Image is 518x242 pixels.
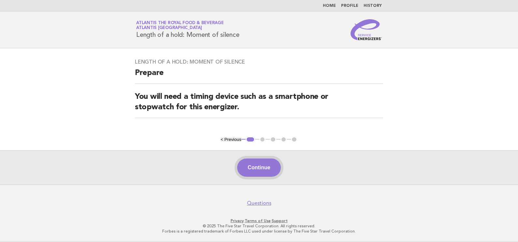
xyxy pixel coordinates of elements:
button: Continue [237,159,281,177]
a: Terms of Use [245,219,271,223]
p: © 2025 The Five Star Travel Corporation. All rights reserved. [60,223,458,229]
a: Privacy [231,219,244,223]
button: < Previous [221,137,241,142]
a: Atlantis the Royal Food & BeverageAtlantis [GEOGRAPHIC_DATA] [136,21,224,30]
span: Atlantis [GEOGRAPHIC_DATA] [136,26,202,30]
a: History [364,4,382,8]
a: Support [272,219,288,223]
p: Forbes is a registered trademark of Forbes LLC used under license by The Five Star Travel Corpora... [60,229,458,234]
button: 1 [246,136,255,143]
h2: You will need a timing device such as a smartphone or stopwatch for this energizer. [135,92,383,118]
h1: Length of a hold: Moment of silence [136,21,239,38]
h3: Length of a hold: Moment of silence [135,59,383,65]
img: Service Energizers [351,19,382,40]
a: Profile [341,4,358,8]
a: Questions [247,200,271,206]
a: Home [323,4,336,8]
p: · · [60,218,458,223]
h2: Prepare [135,68,383,84]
